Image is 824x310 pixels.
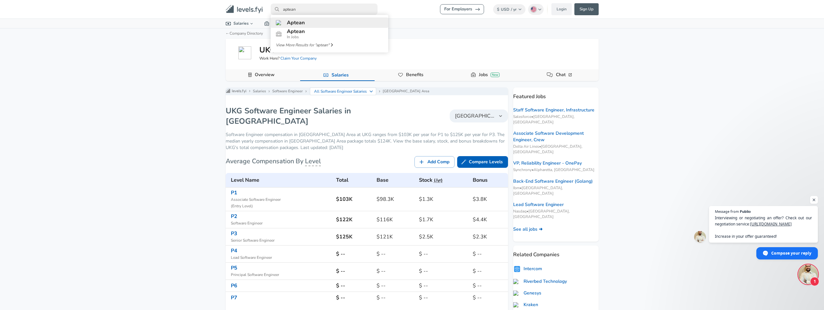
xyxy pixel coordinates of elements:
a: Overview [252,69,277,80]
img: ukg.com [238,46,251,59]
span: Principal Software Engineer [231,272,331,278]
h6: $ -- [377,281,414,290]
h6: Total [336,176,371,185]
span: Delta Air Lines • [GEOGRAPHIC_DATA], [GEOGRAPHIC_DATA] [513,144,599,155]
h6: $ -- [473,293,505,302]
h6: $ -- [336,267,371,276]
img: kraken.com [513,302,521,307]
a: Sign Up [574,3,599,15]
h6: $116K [377,215,414,224]
span: Nasdaq • [GEOGRAPHIC_DATA], [GEOGRAPHIC_DATA] [513,209,599,220]
img: riverbed.com [513,279,521,284]
h6: $ -- [419,267,468,276]
span: USD [501,7,509,12]
span: Level [305,157,321,166]
a: Back-End Software Engineer (Golang) [513,178,593,185]
img: brq2JWc.png [513,265,521,273]
span: Aptean [287,28,305,35]
a: P4 [231,247,237,254]
span: Publio [740,210,751,213]
h6: $ -- [419,281,468,290]
h6: $ -- [473,267,505,276]
span: Associate Software Engineer [231,197,331,203]
a: Software Engineer [272,89,303,94]
h6: $1.3K [419,195,468,204]
h6: $98.3K [377,195,414,204]
span: Compose your reply [771,247,811,259]
span: / yr [511,7,517,12]
a: Compare Levels [457,156,508,168]
a: Jobs [259,19,285,28]
span: Ibm • [GEOGRAPHIC_DATA], [GEOGRAPHIC_DATA] [513,185,599,196]
h6: $103K [336,195,371,204]
a: For Employers [440,4,484,14]
h6: $ -- [336,293,371,302]
button: English (US) [528,4,544,15]
span: Software Engineer [231,220,331,227]
span: Senior Software Engineer [231,237,331,244]
p: Related Companies [513,246,599,258]
a: Lead Software Engineer [513,201,564,208]
img: genesys.com [513,291,521,296]
a: P6 [231,282,237,289]
a: Genesys [513,290,541,296]
h6: Base [377,176,414,185]
button: $USD/ yr [493,4,526,15]
button: [GEOGRAPHIC_DATA] Area [450,109,508,122]
h6: $121K [377,232,414,241]
h1: UKG Software Engineer Salaries in [GEOGRAPHIC_DATA] [226,106,420,126]
a: P3 [231,230,237,237]
span: Synchrony • Alpharetta, [GEOGRAPHIC_DATA] [513,167,599,173]
span: Work Here? [259,56,317,61]
h6: $ -- [377,293,414,302]
a: JobsNew [476,69,502,80]
a: P1 [231,189,237,196]
a: P5 [231,264,237,271]
span: Message from [715,210,739,213]
span: View More Results for " aptean " [276,42,329,48]
h6: $ -- [473,249,505,258]
a: P2 [231,213,237,220]
p: All Software Engineer Salaries [314,88,367,94]
h6: $ -- [473,281,505,290]
a: P7 [231,294,237,301]
h6: $ -- [419,293,468,302]
span: Salesforce • [GEOGRAPHIC_DATA], [GEOGRAPHIC_DATA] [513,114,599,125]
a: Intercom [513,265,542,273]
span: Lead Software Engineer [231,255,331,261]
span: ( Entry Level ) [231,203,331,210]
h6: Bonus [473,176,505,185]
a: VP, Reliability Engineer - OnePay [513,160,582,166]
h6: $2.5K [419,232,468,241]
span: Aptean [287,19,305,26]
div: Open chat [798,265,818,284]
h6: $4.4K [473,215,505,224]
h6: Average Compensation By [226,156,321,166]
a: [GEOGRAPHIC_DATA] Area [383,89,429,94]
h6: $ -- [377,249,414,258]
a: Aptean [271,17,388,28]
img: aptean.com [276,20,282,25]
a: ApteanIn Jobs [271,28,388,40]
img: English (US) [531,7,536,12]
p: Software Engineer compensation in [GEOGRAPHIC_DATA] Area at UKG ranges from $103K per year for P1... [226,132,508,151]
a: Associate Software Development Engineer, Crew [513,130,599,143]
h6: $122K [336,215,371,224]
nav: primary [218,3,606,16]
a: Staff Software Engineer, Infrastructure [513,107,594,113]
h6: $ -- [419,249,468,258]
a: Kraken [513,302,538,308]
span: [GEOGRAPHIC_DATA] Area [455,112,495,120]
a: Salaries [253,89,266,94]
button: (/yr) [434,177,443,185]
span: 1 [810,277,819,286]
input: Search by Company, Title, or City [271,4,378,15]
a: Login [551,3,572,15]
h6: $3.8K [473,195,505,204]
a: Salaries [329,70,351,81]
h6: $1.7K [419,215,468,224]
span: In Jobs [287,34,305,40]
a: Add Comp [414,156,455,168]
p: Featured Jobs [513,87,599,100]
span: $ [497,7,499,12]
